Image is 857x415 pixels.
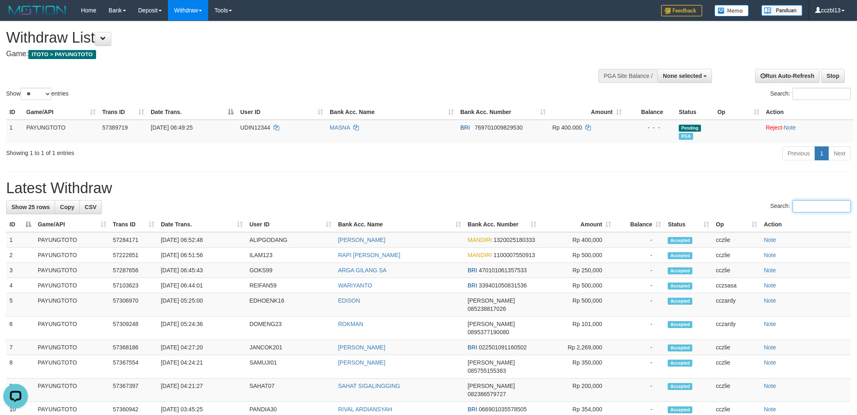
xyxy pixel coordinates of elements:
[34,340,110,355] td: PAYUNGTOTO
[338,406,392,413] a: RIVAL ARDIANSYAH
[6,232,34,248] td: 1
[246,232,335,248] td: ALIPGODANG
[661,5,702,16] img: Feedback.jpg
[657,69,712,83] button: None selected
[6,120,23,143] td: 1
[21,88,51,100] select: Showentries
[60,204,74,210] span: Copy
[712,317,761,340] td: cczardy
[625,105,675,120] th: Balance
[99,105,147,120] th: Trans ID: activate to sort column ascending
[763,105,854,120] th: Action
[28,50,96,59] span: ITOTO > PAYUNGTOTO
[338,297,360,304] a: EDISON
[712,355,761,379] td: cczlie
[6,4,69,16] img: MOTION_logo.png
[457,105,549,120] th: Bank Acc. Number: activate to sort column ascending
[668,283,692,290] span: Accepted
[475,124,523,131] span: Copy 769701009829530 to clipboard
[764,237,776,243] a: Note
[110,379,158,402] td: 57367397
[712,293,761,317] td: cczardy
[764,297,776,304] a: Note
[79,200,102,214] a: CSV
[615,340,665,355] td: -
[158,340,246,355] td: [DATE] 04:27:20
[34,248,110,263] td: PAYUNGTOTO
[615,232,665,248] td: -
[668,321,692,328] span: Accepted
[784,124,796,131] a: Note
[6,180,851,196] h1: Latest Withdraw
[712,340,761,355] td: cczlie
[540,232,615,248] td: Rp 400,000
[615,217,665,232] th: Balance: activate to sort column ascending
[668,406,692,413] span: Accepted
[821,69,845,83] a: Stop
[158,263,246,278] td: [DATE] 06:45:43
[668,237,692,244] span: Accepted
[6,217,34,232] th: ID: activate to sort column descending
[479,406,527,413] span: Copy 066901035578505 to clipboard
[468,344,477,351] span: BRI
[330,124,350,131] a: MASNA
[615,317,665,340] td: -
[770,200,851,212] label: Search:
[815,146,829,160] a: 1
[468,321,515,327] span: [PERSON_NAME]
[764,282,776,289] a: Note
[494,237,535,243] span: Copy 1320025180333 to clipboard
[6,379,34,402] td: 9
[675,105,714,120] th: Status
[158,355,246,379] td: [DATE] 04:24:21
[246,217,335,232] th: User ID: activate to sort column ascending
[158,248,246,263] td: [DATE] 06:51:56
[6,248,34,263] td: 2
[615,293,665,317] td: -
[338,321,363,327] a: ROKMAN
[6,340,34,355] td: 7
[770,88,851,100] label: Search:
[6,200,55,214] a: Show 25 rows
[6,50,563,58] h4: Game:
[338,359,385,366] a: [PERSON_NAME]
[335,217,464,232] th: Bank Acc. Name: activate to sort column ascending
[764,252,776,258] a: Note
[240,124,270,131] span: UDIN12344
[85,204,96,210] span: CSV
[326,105,457,120] th: Bank Acc. Name: activate to sort column ascending
[766,124,782,131] a: Reject
[712,263,761,278] td: cczlie
[468,306,506,312] span: Copy 085238817026 to clipboard
[782,146,815,160] a: Previous
[158,293,246,317] td: [DATE] 05:25:00
[615,278,665,293] td: -
[246,340,335,355] td: JANCOK201
[110,278,158,293] td: 57103623
[110,232,158,248] td: 57284171
[338,237,385,243] a: [PERSON_NAME]
[237,105,326,120] th: User ID: activate to sort column ascending
[615,355,665,379] td: -
[338,344,385,351] a: [PERSON_NAME]
[761,5,802,16] img: panduan.png
[102,124,128,131] span: 57389719
[34,317,110,340] td: PAYUNGTOTO
[468,297,515,304] span: [PERSON_NAME]
[338,252,400,258] a: RAPI [PERSON_NAME]
[468,237,492,243] span: MANDIRI
[338,383,400,389] a: SAHAT SIGALINGGING
[246,278,335,293] td: REIFAN59
[34,379,110,402] td: PAYUNGTOTO
[34,217,110,232] th: Game/API: activate to sort column ascending
[110,217,158,232] th: Trans ID: activate to sort column ascending
[34,232,110,248] td: PAYUNGTOTO
[828,146,851,160] a: Next
[668,360,692,367] span: Accepted
[540,340,615,355] td: Rp 2,269,000
[6,317,34,340] td: 6
[764,359,776,366] a: Note
[6,263,34,278] td: 3
[552,124,582,131] span: Rp 400.000
[468,282,477,289] span: BRI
